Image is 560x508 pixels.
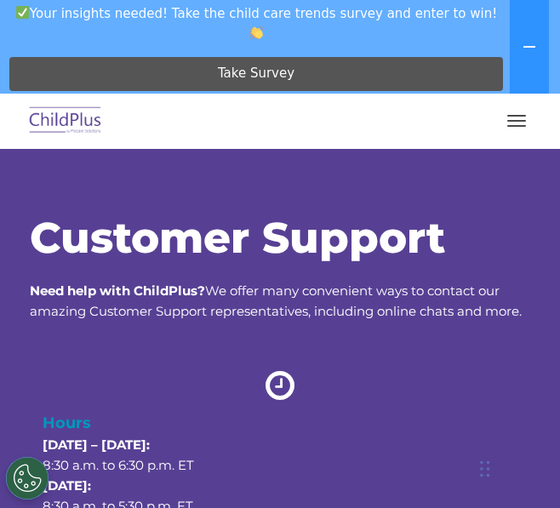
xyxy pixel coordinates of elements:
span: We offer many convenient ways to contact our amazing Customer Support representatives, including ... [30,283,522,319]
img: 👏 [250,26,263,39]
a: Take Survey [9,57,503,91]
strong: [DATE]: [43,477,91,494]
img: ✅ [16,6,29,19]
iframe: Chat Widget [475,426,560,508]
button: Cookies Settings [6,457,49,499]
img: ChildPlus by Procare Solutions [26,101,106,141]
strong: Need help with ChildPlus? [30,283,205,299]
span: Take Survey [218,59,294,88]
strong: [DATE] – [DATE]: [43,437,150,453]
span: Customer Support [30,212,445,264]
div: Drag [480,443,490,494]
h4: Hours [43,411,517,435]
